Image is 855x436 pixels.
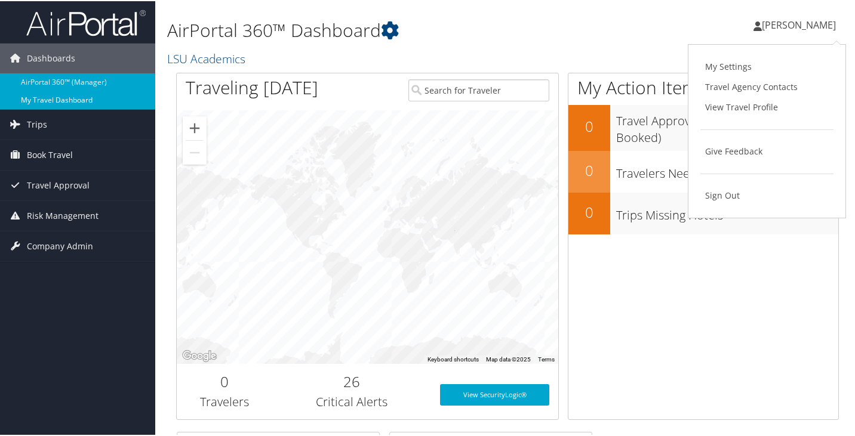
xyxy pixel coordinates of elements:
[26,8,146,36] img: airportal-logo.png
[183,140,207,163] button: Zoom out
[27,109,47,138] span: Trips
[568,191,838,233] a: 0Trips Missing Hotels
[568,150,838,191] a: 0Travelers Need Help (Safety Check)
[27,230,93,260] span: Company Admin
[186,370,263,391] h2: 0
[183,115,207,139] button: Zoom in
[568,201,610,221] h2: 0
[186,74,318,99] h1: Traveling [DATE]
[27,42,75,72] span: Dashboards
[538,355,555,361] a: Terms (opens in new tab)
[700,140,834,160] a: Give Feedback
[700,184,834,205] a: Sign Out
[408,78,549,100] input: Search for Traveler
[700,55,834,76] a: My Settings
[616,200,838,222] h3: Trips Missing Hotels
[616,158,838,181] h3: Travelers Need Help (Safety Check)
[27,169,90,199] span: Travel Approval
[440,383,549,404] a: View SecurityLogic®
[486,355,531,361] span: Map data ©2025
[167,50,248,66] a: LSU Academics
[568,104,838,150] a: 0Travel Approvals Pending (Advisor Booked)
[568,159,610,180] h2: 0
[762,17,836,30] span: [PERSON_NAME]
[616,106,838,145] h3: Travel Approvals Pending (Advisor Booked)
[568,115,610,135] h2: 0
[27,139,73,169] span: Book Travel
[700,96,834,116] a: View Travel Profile
[753,6,848,42] a: [PERSON_NAME]
[281,370,422,391] h2: 26
[167,17,621,42] h1: AirPortal 360™ Dashboard
[700,76,834,96] a: Travel Agency Contacts
[27,200,99,230] span: Risk Management
[568,74,838,99] h1: My Action Items
[180,347,219,363] img: Google
[180,347,219,363] a: Open this area in Google Maps (opens a new window)
[427,354,479,363] button: Keyboard shortcuts
[186,392,263,409] h3: Travelers
[281,392,422,409] h3: Critical Alerts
